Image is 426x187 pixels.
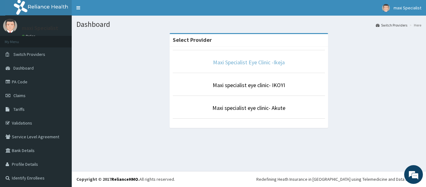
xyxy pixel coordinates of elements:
span: Tariffs [13,106,25,112]
a: Maxi specialist eye clinic- Akute [212,104,285,111]
span: Claims [13,93,26,98]
p: maxi Specialist [22,25,58,31]
div: Redefining Heath Insurance in [GEOGRAPHIC_DATA] using Telemedicine and Data Science! [256,176,421,182]
footer: All rights reserved. [72,171,426,187]
a: Online [22,34,37,38]
li: Here [408,22,421,28]
span: Dashboard [13,65,34,71]
a: Maxi Specialist Eye Clinic -Ikeja [213,59,285,66]
img: User Image [3,19,17,33]
h1: Dashboard [76,20,421,28]
a: RelianceHMO [111,176,138,182]
img: User Image [382,4,390,12]
span: Switch Providers [13,52,45,57]
strong: Select Provider [173,36,212,43]
a: Switch Providers [376,22,407,28]
a: Maxi specialist eye clinic- IKOYI [213,81,285,89]
strong: Copyright © 2017 . [76,176,139,182]
span: maxi Specialist [394,5,421,11]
